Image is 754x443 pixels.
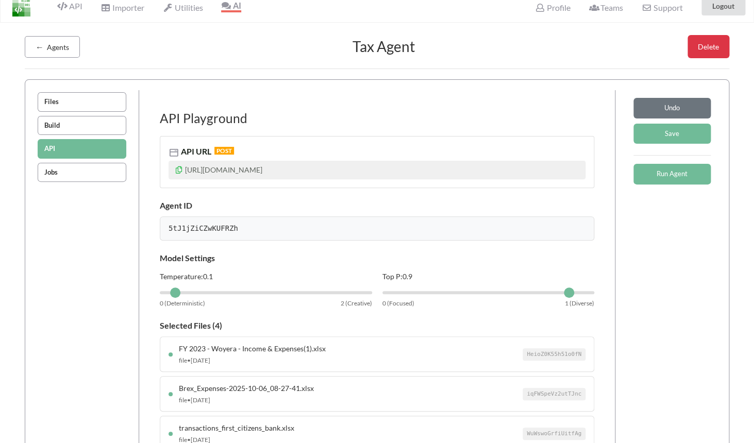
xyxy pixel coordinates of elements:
div: 5tJ1jZiCZwKUFRZh [160,216,594,241]
div: file • [DATE] [179,356,523,365]
div: transactions_first_citizens_bank.xlsx [179,422,523,433]
span: API URL [179,146,211,156]
span: Teams [589,3,623,12]
button: Jobs [38,163,126,182]
span: 1 (Diverse) [565,299,594,308]
button: API [38,139,126,159]
span: AI [221,1,241,10]
span: Profile [535,3,570,12]
button: ←Agents [25,36,80,58]
span: 0 (Deterministic) [160,299,205,308]
div: iqFWSpeVz2utTJnc [523,388,585,401]
h4: Model Settings [160,253,594,263]
label: Top P: 0.9 [382,271,595,282]
button: Run Agent [633,164,711,184]
button: Save [633,124,711,144]
button: Build [38,116,126,135]
span: ← [36,42,44,52]
label: Temperature: 0.1 [160,271,372,282]
button: Files [38,92,126,112]
span: Support [642,4,682,12]
span: Utilities [163,3,203,12]
span: Importer [100,3,144,12]
h3: API Playground [160,111,594,126]
button: Delete [688,35,729,58]
div: WuWswoGrfiUitfAg [523,428,585,440]
span: API [44,144,55,152]
span: Agents [47,43,69,52]
div: HeioZ0K55h51o0fN [523,348,585,361]
span: Build [44,121,60,129]
h4: Selected Files ( 4 ) [160,320,594,330]
span: 0 (Focused) [382,299,414,308]
span: API [57,1,82,11]
h4: Agent ID [160,200,594,210]
span: Jobs [44,168,58,176]
button: Undo [633,98,711,118]
span: POST [214,147,234,155]
span: Files [44,97,59,106]
div: FY 2023 - Woyera - Income & Expenses(1).xlsx [179,343,523,354]
div: Brex_Expenses-2025-10-06_08-27-41.xlsx [179,383,523,394]
h2: Tax Agent [80,38,688,56]
p: [URL][DOMAIN_NAME] [169,161,585,179]
span: 2 (Creative) [341,299,372,308]
div: file • [DATE] [179,396,523,405]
